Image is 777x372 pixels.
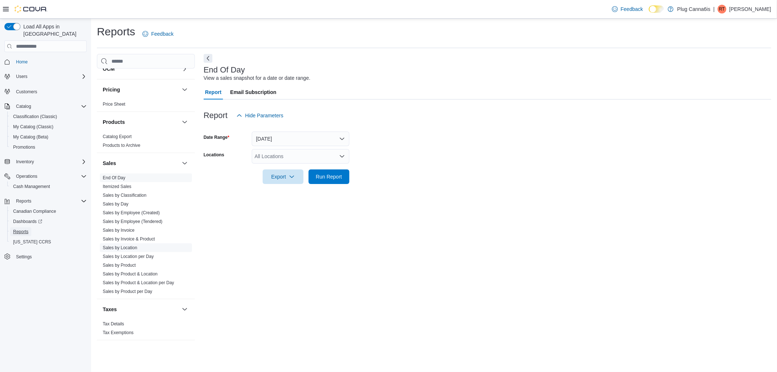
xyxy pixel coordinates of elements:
span: Sales by Product [103,262,136,268]
a: Price Sheet [103,102,125,107]
span: Feedback [621,5,643,13]
button: Run Report [309,169,349,184]
button: Promotions [7,142,90,152]
button: Catalog [1,101,90,111]
button: OCM [103,65,179,73]
a: Sales by Product per Day [103,289,152,294]
span: Sales by Invoice [103,227,134,233]
span: Load All Apps in [GEOGRAPHIC_DATA] [20,23,87,38]
span: Sales by Location [103,245,137,251]
h3: End Of Day [204,66,245,74]
span: Catalog [13,102,87,111]
a: Cash Management [10,182,53,191]
a: Feedback [609,2,646,16]
span: Dashboards [13,219,42,224]
span: Promotions [13,144,35,150]
a: Sales by Product [103,263,136,268]
div: Products [97,132,195,153]
span: Sales by Product & Location [103,271,158,277]
a: Promotions [10,143,38,152]
button: Inventory [1,157,90,167]
button: Settings [1,251,90,262]
button: [US_STATE] CCRS [7,237,90,247]
button: Reports [7,227,90,237]
span: Canadian Compliance [10,207,87,216]
button: Home [1,56,90,67]
button: Canadian Compliance [7,206,90,216]
span: Reports [13,197,87,205]
span: My Catalog (Classic) [13,124,54,130]
a: Dashboards [7,216,90,227]
div: View a sales snapshot for a date or date range. [204,74,310,82]
a: Sales by Product & Location per Day [103,280,174,285]
a: Sales by Invoice [103,228,134,233]
span: Operations [13,172,87,181]
a: Tax Details [103,321,124,326]
button: Operations [1,171,90,181]
nav: Complex example [4,54,87,281]
span: Cash Management [10,182,87,191]
span: Catalog [16,103,31,109]
a: Products to Archive [103,143,140,148]
span: Export [267,169,299,184]
span: Home [16,59,28,65]
a: Sales by Classification [103,193,146,198]
h3: Sales [103,160,116,167]
button: OCM [180,64,189,73]
span: Users [16,74,27,79]
span: Cash Management [13,184,50,189]
span: Run Report [316,173,342,180]
a: Sales by Invoice & Product [103,236,155,242]
span: Itemized Sales [103,184,132,189]
a: Sales by Location per Day [103,254,154,259]
a: Dashboards [10,217,45,226]
span: Feedback [151,30,173,38]
a: Classification (Classic) [10,112,60,121]
button: Pricing [103,86,179,93]
button: Export [263,169,303,184]
span: Inventory [16,159,34,165]
button: Reports [13,197,34,205]
button: Next [204,54,212,63]
p: [PERSON_NAME] [729,5,771,13]
button: Operations [13,172,40,181]
a: Sales by Employee (Created) [103,210,160,215]
span: Sales by Day [103,201,129,207]
a: Reports [10,227,31,236]
span: Home [13,57,87,66]
h3: OCM [103,65,115,73]
h3: Report [204,111,228,120]
button: Open list of options [339,153,345,159]
a: Sales by Employee (Tendered) [103,219,162,224]
button: Users [1,71,90,82]
button: Users [13,72,30,81]
a: My Catalog (Classic) [10,122,56,131]
button: Catalog [13,102,34,111]
button: Taxes [180,305,189,314]
button: Classification (Classic) [7,111,90,122]
span: Reports [10,227,87,236]
h3: Taxes [103,306,117,313]
span: Settings [13,252,87,261]
span: Price Sheet [103,101,125,107]
input: Dark Mode [649,5,664,13]
button: Cash Management [7,181,90,192]
a: Sales by Location [103,245,137,250]
span: Canadian Compliance [13,208,56,214]
button: Sales [180,159,189,168]
span: Promotions [10,143,87,152]
span: Catalog Export [103,134,132,140]
span: Tax Details [103,321,124,327]
p: | [713,5,715,13]
button: Inventory [13,157,37,166]
a: My Catalog (Beta) [10,133,51,141]
span: RT [719,5,725,13]
a: End Of Day [103,175,125,180]
h3: Products [103,118,125,126]
span: Settings [16,254,32,260]
button: Taxes [103,306,179,313]
a: Canadian Compliance [10,207,59,216]
span: Tax Exemptions [103,330,134,336]
h1: Reports [97,24,135,39]
span: Reports [16,198,31,204]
